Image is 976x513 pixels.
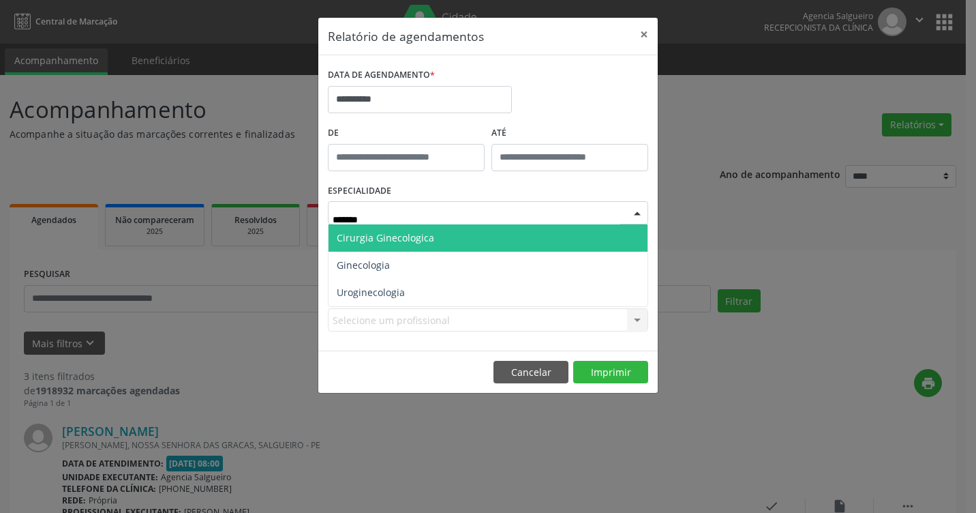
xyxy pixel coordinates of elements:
[328,65,435,86] label: DATA DE AGENDAMENTO
[328,123,485,144] label: De
[491,123,648,144] label: ATÉ
[493,361,568,384] button: Cancelar
[573,361,648,384] button: Imprimir
[328,27,484,45] h5: Relatório de agendamentos
[337,231,434,244] span: Cirurgia Ginecologica
[337,286,405,299] span: Uroginecologia
[630,18,658,51] button: Close
[337,259,390,272] span: Ginecologia
[328,181,391,202] label: ESPECIALIDADE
